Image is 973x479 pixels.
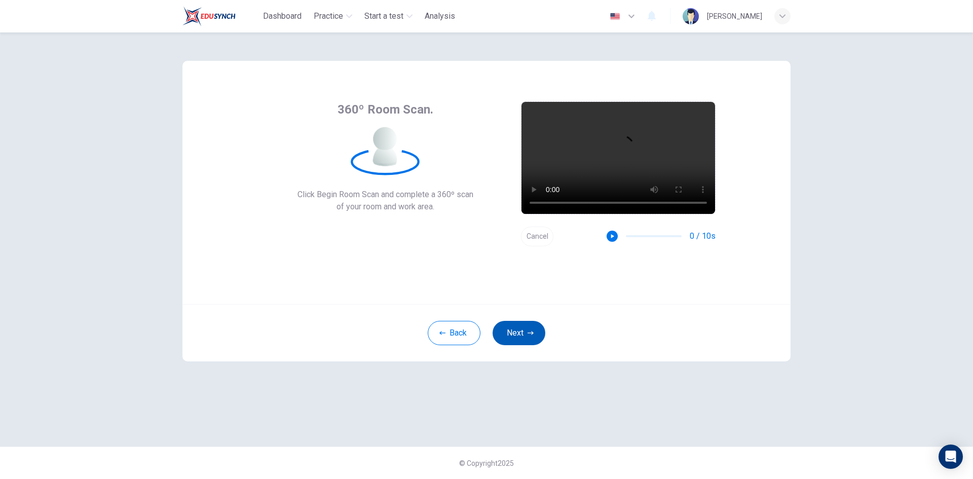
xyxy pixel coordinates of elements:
span: Dashboard [263,10,302,22]
div: [PERSON_NAME] [707,10,762,22]
img: en [609,13,621,20]
span: Click Begin Room Scan and complete a 360º scan [297,189,473,201]
button: Dashboard [259,7,306,25]
span: of your room and work area. [297,201,473,213]
img: Train Test logo [182,6,236,26]
button: Next [493,321,545,345]
span: Practice [314,10,343,22]
span: 0 / 10s [690,230,716,242]
button: Back [428,321,480,345]
button: Start a test [360,7,417,25]
button: Analysis [421,7,459,25]
img: Profile picture [683,8,699,24]
span: Analysis [425,10,455,22]
a: Train Test logo [182,6,259,26]
button: Cancel [521,227,553,246]
span: 360º Room Scan. [338,101,433,118]
button: Practice [310,7,356,25]
div: Open Intercom Messenger [939,445,963,469]
span: Start a test [364,10,403,22]
span: © Copyright 2025 [459,459,514,467]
